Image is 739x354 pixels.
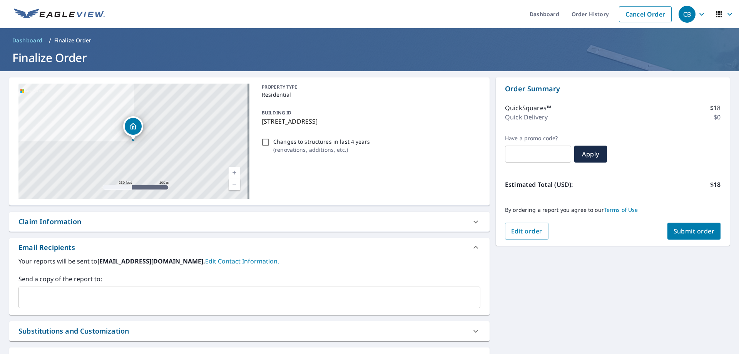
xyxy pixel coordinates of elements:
p: BUILDING ID [262,109,291,116]
span: Edit order [511,227,542,235]
a: Cancel Order [619,6,672,22]
p: $18 [710,180,721,189]
a: Terms of Use [604,206,638,213]
p: PROPERTY TYPE [262,84,477,91]
div: Substitutions and Customization [18,326,129,336]
div: Email Recipients [18,242,75,253]
p: $0 [714,112,721,122]
p: [STREET_ADDRESS] [262,117,477,126]
button: Submit order [667,223,721,240]
nav: breadcrumb [9,34,730,47]
span: Dashboard [12,37,43,44]
p: QuickSquares™ [505,103,551,112]
label: Your reports will be sent to [18,257,480,266]
p: By ordering a report you agree to our [505,206,721,213]
p: Order Summary [505,84,721,94]
li: / [49,36,51,45]
a: Current Level 17, Zoom Out [229,178,240,190]
div: Dropped pin, building 1, Residential property, 996 SE 68th Ct Ocala, FL 34472 [123,116,143,140]
a: Current Level 17, Zoom In [229,167,240,178]
p: ( renovations, additions, etc. ) [273,146,370,154]
div: CB [679,6,696,23]
p: Changes to structures in last 4 years [273,138,370,146]
p: $18 [710,103,721,112]
p: Residential [262,91,477,99]
p: Finalize Order [54,37,92,44]
span: Submit order [674,227,715,235]
div: Claim Information [18,216,81,227]
p: Estimated Total (USD): [505,180,613,189]
button: Edit order [505,223,548,240]
a: EditContactInfo [205,257,279,265]
div: Substitutions and Customization [9,321,490,341]
h1: Finalize Order [9,50,730,65]
div: Claim Information [9,212,490,232]
div: Email Recipients [9,238,490,257]
a: Dashboard [9,34,46,47]
label: Have a promo code? [505,135,571,142]
img: EV Logo [14,8,105,20]
p: Quick Delivery [505,112,548,122]
button: Apply [574,146,607,163]
label: Send a copy of the report to: [18,274,480,284]
span: Apply [580,150,601,158]
b: [EMAIL_ADDRESS][DOMAIN_NAME]. [97,257,205,265]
